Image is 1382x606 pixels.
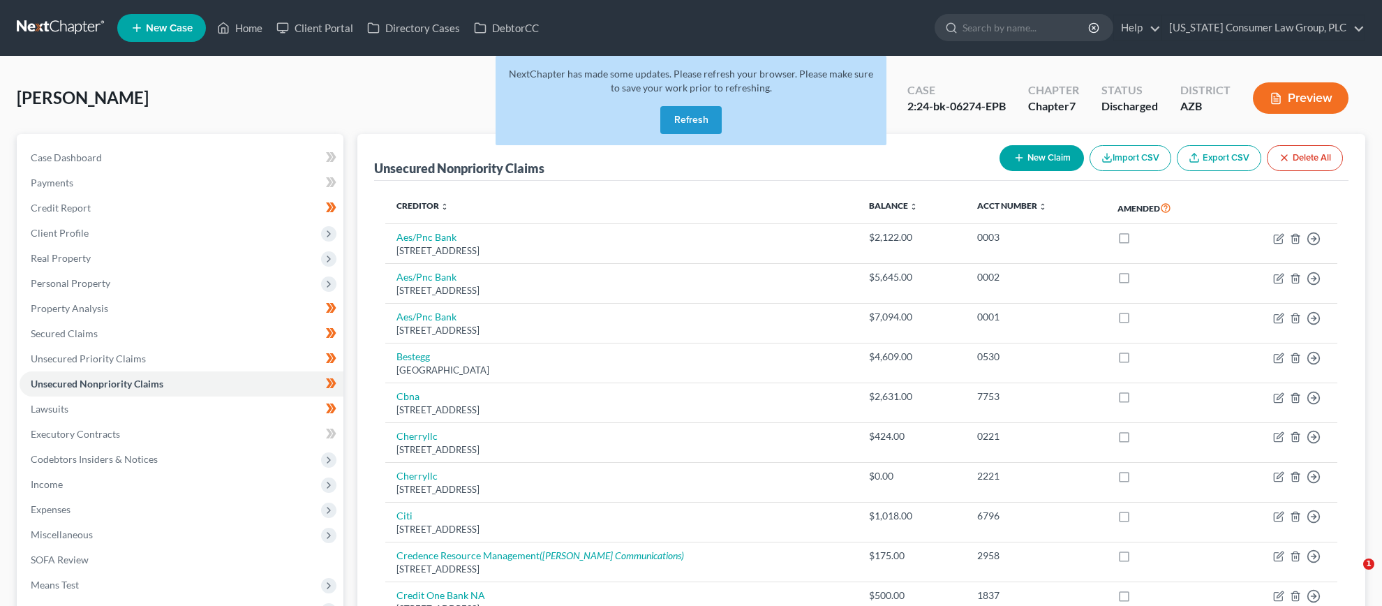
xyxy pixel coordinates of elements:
[660,106,722,134] button: Refresh
[1106,192,1222,224] th: Amended
[20,397,343,422] a: Lawsuits
[963,15,1090,40] input: Search by name...
[20,371,343,397] a: Unsecured Nonpriority Claims
[1162,15,1365,40] a: [US_STATE] Consumer Law Group, PLC
[31,403,68,415] span: Lawsuits
[1028,98,1079,114] div: Chapter
[396,200,449,211] a: Creditor unfold_more
[31,302,108,314] span: Property Analysis
[210,15,269,40] a: Home
[20,145,343,170] a: Case Dashboard
[31,277,110,289] span: Personal Property
[31,327,98,339] span: Secured Claims
[146,23,193,34] span: New Case
[396,271,456,283] a: Aes/Pnc Bank
[20,321,343,346] a: Secured Claims
[396,390,419,402] a: Cbna
[907,98,1006,114] div: 2:24-bk-06274-EPB
[869,310,955,324] div: $7,094.00
[1180,82,1231,98] div: District
[31,529,93,540] span: Miscellaneous
[20,547,343,572] a: SOFA Review
[20,170,343,195] a: Payments
[909,202,918,211] i: unfold_more
[869,429,955,443] div: $424.00
[17,87,149,108] span: [PERSON_NAME]
[396,523,847,536] div: [STREET_ADDRESS]
[20,422,343,447] a: Executory Contracts
[374,160,544,177] div: Unsecured Nonpriority Claims
[396,324,847,337] div: [STREET_ADDRESS]
[977,350,1095,364] div: 0530
[360,15,467,40] a: Directory Cases
[869,469,955,483] div: $0.00
[1180,98,1231,114] div: AZB
[1177,145,1261,171] a: Export CSV
[1335,559,1368,592] iframe: Intercom live chat
[20,346,343,371] a: Unsecured Priority Claims
[31,252,91,264] span: Real Property
[396,443,847,457] div: [STREET_ADDRESS]
[1000,145,1084,171] button: New Claim
[869,509,955,523] div: $1,018.00
[396,549,684,561] a: Credence Resource Management([PERSON_NAME] Communications)
[907,82,1006,98] div: Case
[31,378,163,390] span: Unsecured Nonpriority Claims
[31,428,120,440] span: Executory Contracts
[396,364,847,377] div: [GEOGRAPHIC_DATA]
[31,177,73,189] span: Payments
[1101,98,1158,114] div: Discharged
[869,589,955,603] div: $500.00
[977,509,1095,523] div: 6796
[396,483,847,496] div: [STREET_ADDRESS]
[396,563,847,576] div: [STREET_ADDRESS]
[31,202,91,214] span: Credit Report
[396,350,430,362] a: Bestegg
[31,554,89,566] span: SOFA Review
[396,404,847,417] div: [STREET_ADDRESS]
[31,453,158,465] span: Codebtors Insiders & Notices
[1267,145,1343,171] button: Delete All
[31,579,79,591] span: Means Test
[1253,82,1348,114] button: Preview
[396,470,438,482] a: Cherryllc
[440,202,449,211] i: unfold_more
[977,390,1095,404] div: 7753
[977,429,1095,443] div: 0221
[20,195,343,221] a: Credit Report
[869,200,918,211] a: Balance unfold_more
[977,310,1095,324] div: 0001
[977,200,1047,211] a: Acct Number unfold_more
[977,589,1095,603] div: 1837
[509,68,873,94] span: NextChapter has made some updates. Please refresh your browser. Please make sure to save your wor...
[869,390,955,404] div: $2,631.00
[977,549,1095,563] div: 2958
[1363,559,1374,570] span: 1
[396,231,456,243] a: Aes/Pnc Bank
[31,353,146,364] span: Unsecured Priority Claims
[1101,82,1158,98] div: Status
[396,311,456,323] a: Aes/Pnc Bank
[31,478,63,490] span: Income
[869,549,955,563] div: $175.00
[396,430,438,442] a: Cherryllc
[540,549,684,561] i: ([PERSON_NAME] Communications)
[396,589,485,601] a: Credit One Bank NA
[977,230,1095,244] div: 0003
[396,244,847,258] div: [STREET_ADDRESS]
[31,503,70,515] span: Expenses
[31,151,102,163] span: Case Dashboard
[269,15,360,40] a: Client Portal
[977,469,1095,483] div: 2221
[396,510,413,522] a: Citi
[1069,99,1076,112] span: 7
[31,227,89,239] span: Client Profile
[1090,145,1171,171] button: Import CSV
[869,350,955,364] div: $4,609.00
[396,284,847,297] div: [STREET_ADDRESS]
[1028,82,1079,98] div: Chapter
[1114,15,1161,40] a: Help
[20,296,343,321] a: Property Analysis
[869,230,955,244] div: $2,122.00
[977,270,1095,284] div: 0002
